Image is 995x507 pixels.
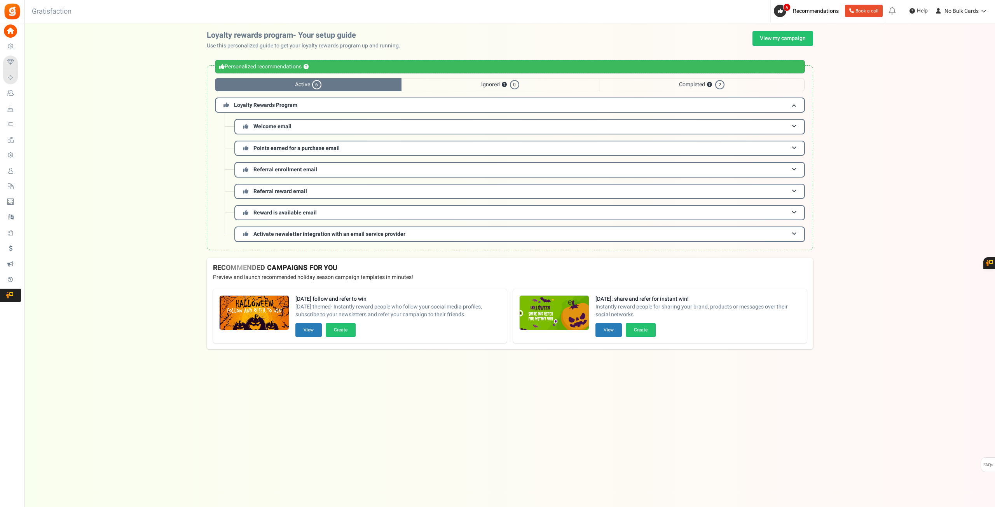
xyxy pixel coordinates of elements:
img: Gratisfaction [3,3,21,20]
h3: Gratisfaction [23,4,80,19]
strong: [DATE]: share and refer for instant win! [595,295,801,303]
span: Activate newsletter integration with an email service provider [253,230,405,238]
img: Recommended Campaigns [220,296,289,331]
span: No Bulk Cards [944,7,979,15]
span: 6 [312,80,321,89]
button: Create [626,323,656,337]
button: View [295,323,322,337]
span: 6 [783,3,791,11]
img: Recommended Campaigns [520,296,589,331]
strong: [DATE] follow and refer to win [295,295,501,303]
span: Help [915,7,928,15]
span: Recommendations [793,7,839,15]
div: Personalized recommendations [215,60,805,73]
span: Welcome email [253,122,292,131]
span: Referral reward email [253,187,307,195]
button: Create [326,323,356,337]
span: 2 [715,80,724,89]
button: ? [304,64,309,70]
span: Instantly reward people for sharing your brand, products or messages over their social networks [595,303,801,319]
span: Points earned for a purchase email [253,144,340,152]
span: Loyalty Rewards Program [234,101,297,109]
h4: RECOMMENDED CAMPAIGNS FOR YOU [213,264,807,272]
button: ? [707,82,712,87]
span: [DATE] themed- Instantly reward people who follow your social media profiles, subscribe to your n... [295,303,501,319]
h2: Loyalty rewards program- Your setup guide [207,31,407,40]
a: 6 Recommendations [774,5,842,17]
span: 0 [510,80,519,89]
span: Ignored [401,78,599,91]
span: Active [215,78,401,91]
span: Referral enrollment email [253,166,317,174]
p: Preview and launch recommended holiday season campaign templates in minutes! [213,274,807,281]
a: Book a call [845,5,883,17]
span: Completed [599,78,805,91]
span: Reward is available email [253,209,317,217]
p: Use this personalized guide to get your loyalty rewards program up and running. [207,42,407,50]
button: ? [502,82,507,87]
button: View [595,323,622,337]
span: FAQs [983,458,993,472]
a: View my campaign [752,31,813,46]
a: Help [906,5,931,17]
